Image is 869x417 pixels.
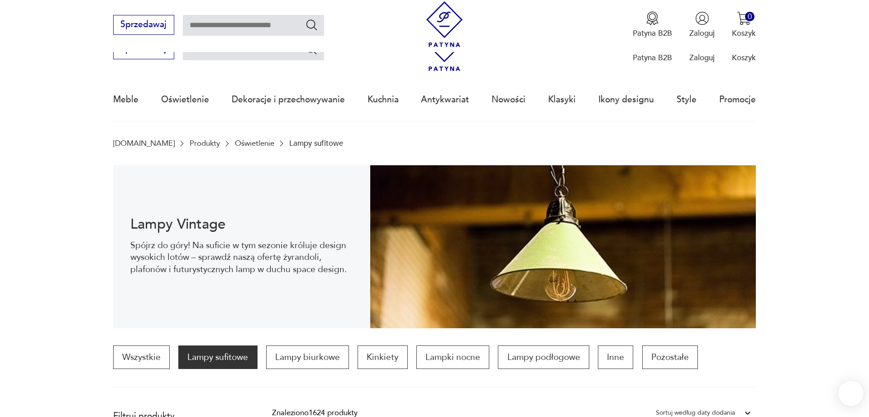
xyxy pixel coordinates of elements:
[358,345,407,369] a: Kinkiety
[838,381,864,406] iframe: Smartsupp widget button
[492,79,525,120] a: Nowości
[130,240,353,275] p: Spójrz do góry! Na suficie w tym sezonie króluje design wysokich lotów – sprawdź naszą ofertę żyr...
[305,43,318,56] button: Szukaj
[178,345,257,369] a: Lampy sufitowe
[633,28,672,38] p: Patyna B2B
[113,46,174,53] a: Sprzedawaj
[732,28,756,38] p: Koszyk
[235,139,274,148] a: Oświetlenie
[305,18,318,31] button: Szukaj
[642,345,698,369] a: Pozostałe
[732,53,756,63] p: Koszyk
[113,79,138,120] a: Meble
[130,218,353,231] h1: Lampy Vintage
[421,79,469,120] a: Antykwariat
[161,79,209,120] a: Oświetlenie
[689,28,715,38] p: Zaloguj
[719,79,756,120] a: Promocje
[689,11,715,38] button: Zaloguj
[113,139,175,148] a: [DOMAIN_NAME]
[737,11,751,25] img: Ikona koszyka
[498,345,589,369] a: Lampy podłogowe
[745,12,754,21] div: 0
[633,53,672,63] p: Patyna B2B
[695,11,709,25] img: Ikonka użytkownika
[113,345,170,369] a: Wszystkie
[416,345,489,369] a: Lampki nocne
[633,11,672,38] a: Ikona medaluPatyna B2B
[289,139,343,148] p: Lampy sufitowe
[113,22,174,29] a: Sprzedawaj
[633,11,672,38] button: Patyna B2B
[677,79,697,120] a: Style
[689,53,715,63] p: Zaloguj
[190,139,220,148] a: Produkty
[232,79,345,120] a: Dekoracje i przechowywanie
[732,11,756,38] button: 0Koszyk
[368,79,399,120] a: Kuchnia
[266,345,349,369] a: Lampy biurkowe
[598,79,654,120] a: Ikony designu
[548,79,576,120] a: Klasyki
[422,1,468,47] img: Patyna - sklep z meblami i dekoracjami vintage
[645,11,659,25] img: Ikona medalu
[113,15,174,35] button: Sprzedawaj
[598,345,633,369] a: Inne
[370,165,756,328] img: Lampy sufitowe w stylu vintage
